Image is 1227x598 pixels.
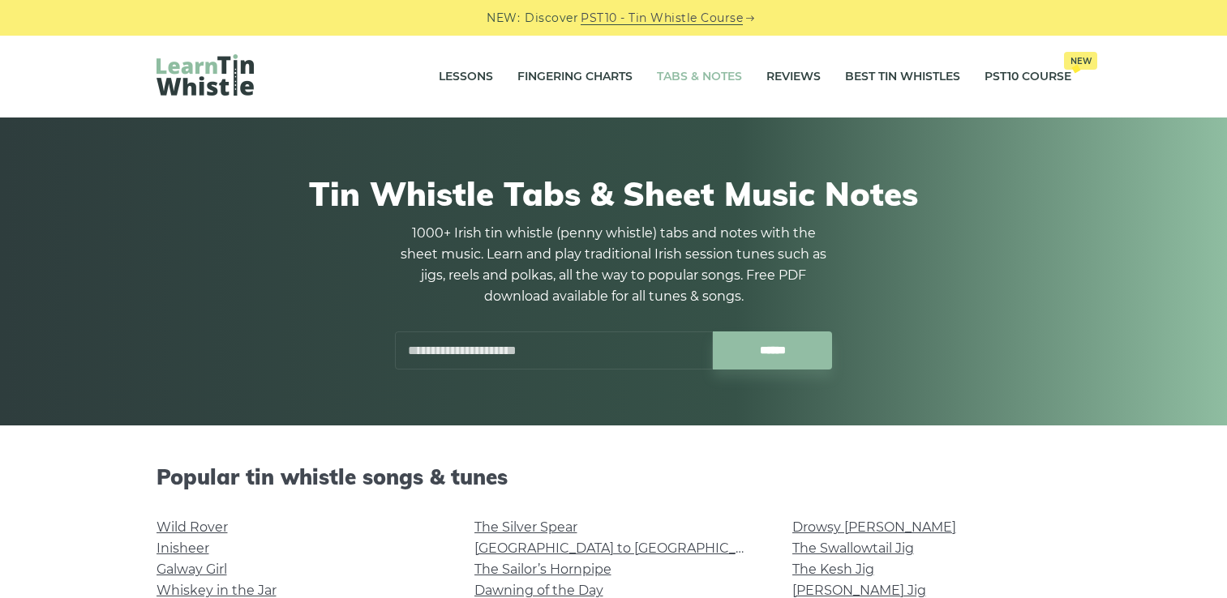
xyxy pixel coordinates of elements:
[657,57,742,97] a: Tabs & Notes
[157,54,254,96] img: LearnTinWhistle.com
[395,223,833,307] p: 1000+ Irish tin whistle (penny whistle) tabs and notes with the sheet music. Learn and play tradi...
[439,57,493,97] a: Lessons
[792,540,914,556] a: The Swallowtail Jig
[157,540,209,556] a: Inisheer
[474,519,577,535] a: The Silver Spear
[474,583,603,598] a: Dawning of the Day
[157,464,1071,489] h2: Popular tin whistle songs & tunes
[157,562,227,577] a: Galway Girl
[792,583,926,598] a: [PERSON_NAME] Jig
[766,57,821,97] a: Reviews
[1064,52,1097,70] span: New
[474,540,774,556] a: [GEOGRAPHIC_DATA] to [GEOGRAPHIC_DATA]
[157,583,277,598] a: Whiskey in the Jar
[985,57,1071,97] a: PST10 CourseNew
[517,57,633,97] a: Fingering Charts
[157,174,1071,213] h1: Tin Whistle Tabs & Sheet Music Notes
[157,519,228,535] a: Wild Rover
[792,562,874,577] a: The Kesh Jig
[845,57,960,97] a: Best Tin Whistles
[474,562,611,577] a: The Sailor’s Hornpipe
[792,519,956,535] a: Drowsy [PERSON_NAME]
